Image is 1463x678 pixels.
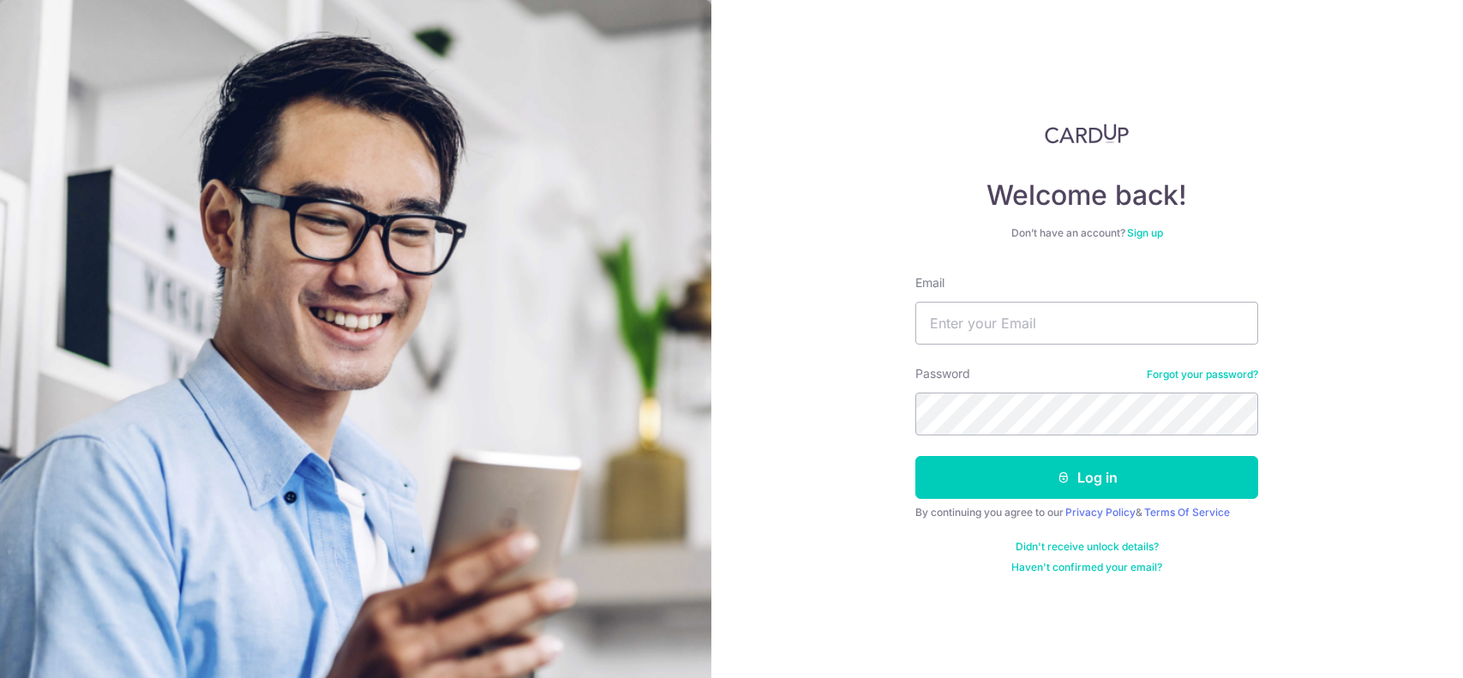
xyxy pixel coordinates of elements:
[915,302,1258,345] input: Enter your Email
[915,365,970,382] label: Password
[1011,561,1162,574] a: Haven't confirmed your email?
[1147,368,1258,381] a: Forgot your password?
[1045,123,1129,144] img: CardUp Logo
[1065,506,1136,519] a: Privacy Policy
[915,506,1258,519] div: By continuing you agree to our &
[915,178,1258,213] h4: Welcome back!
[915,274,944,291] label: Email
[1016,540,1159,554] a: Didn't receive unlock details?
[1144,506,1230,519] a: Terms Of Service
[915,226,1258,240] div: Don’t have an account?
[915,456,1258,499] button: Log in
[1127,226,1163,239] a: Sign up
